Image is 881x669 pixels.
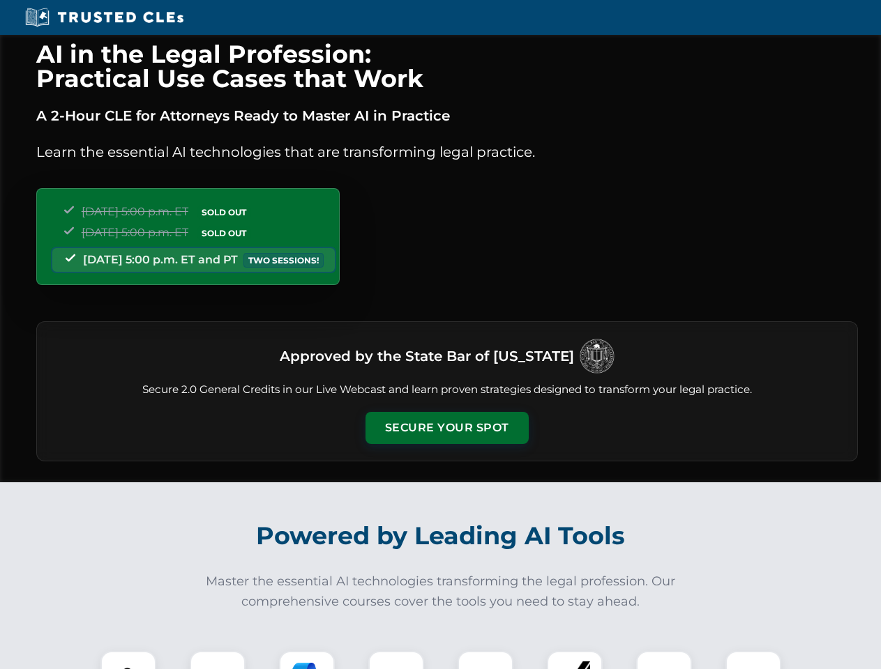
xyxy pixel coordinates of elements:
span: [DATE] 5:00 p.m. ET [82,205,188,218]
img: Trusted CLEs [21,7,188,28]
span: SOLD OUT [197,205,251,220]
h2: Powered by Leading AI Tools [54,512,827,560]
p: Learn the essential AI technologies that are transforming legal practice. [36,141,858,163]
img: Logo [580,339,615,374]
span: SOLD OUT [197,226,251,240]
h1: AI in the Legal Profession: Practical Use Cases that Work [36,42,858,91]
h3: Approved by the State Bar of [US_STATE] [280,344,574,369]
p: Secure 2.0 General Credits in our Live Webcast and learn proven strategies designed to transform ... [54,382,841,398]
p: Master the essential AI technologies transforming the legal profession. Our comprehensive courses... [197,571,685,612]
p: A 2-Hour CLE for Attorneys Ready to Master AI in Practice [36,105,858,127]
button: Secure Your Spot [366,412,529,444]
span: [DATE] 5:00 p.m. ET [82,226,188,239]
